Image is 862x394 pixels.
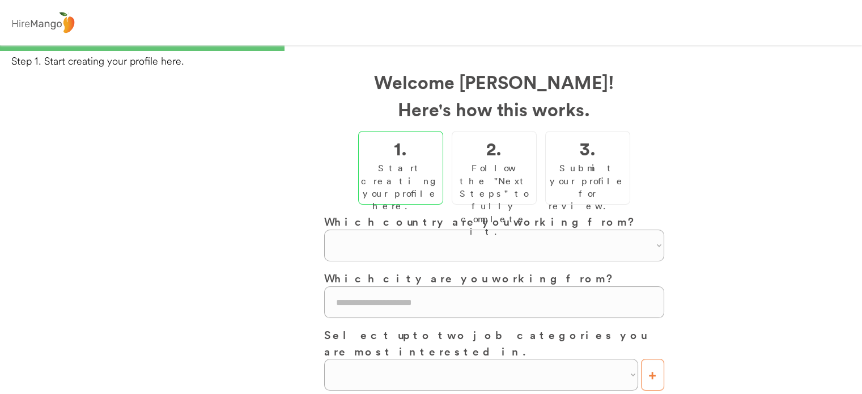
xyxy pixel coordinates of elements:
[2,45,860,51] div: 33%
[324,327,664,359] h3: Select up to two job categories you are most interested in.
[455,162,533,238] div: Follow the "Next Steps" to fully complete it.
[324,270,664,286] h3: Which city are you working from?
[9,10,78,36] img: logo%20-%20hiremango%20gray.png
[324,213,664,230] h3: Which country are you working from?
[360,162,440,213] div: Start creating your profile here.
[394,134,407,162] h2: 1.
[640,359,664,391] button: +
[579,134,595,162] h2: 3.
[324,68,664,122] h2: Welcome [PERSON_NAME]! Here's how this works.
[486,134,502,162] h2: 2.
[11,54,862,68] div: Step 1. Start creating your profile here.
[548,162,626,213] div: Submit your profile for review.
